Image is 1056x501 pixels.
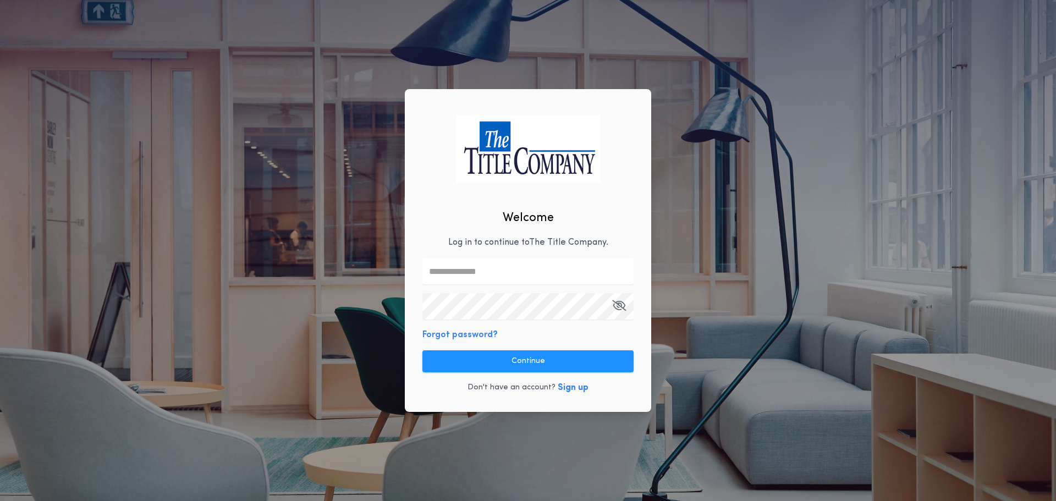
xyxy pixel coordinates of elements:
[448,236,608,249] p: Log in to continue to The Title Company .
[503,209,554,227] h2: Welcome
[422,328,498,342] button: Forgot password?
[558,381,588,394] button: Sign up
[422,350,634,372] button: Continue
[456,115,600,183] img: logo
[468,382,555,393] p: Don't have an account?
